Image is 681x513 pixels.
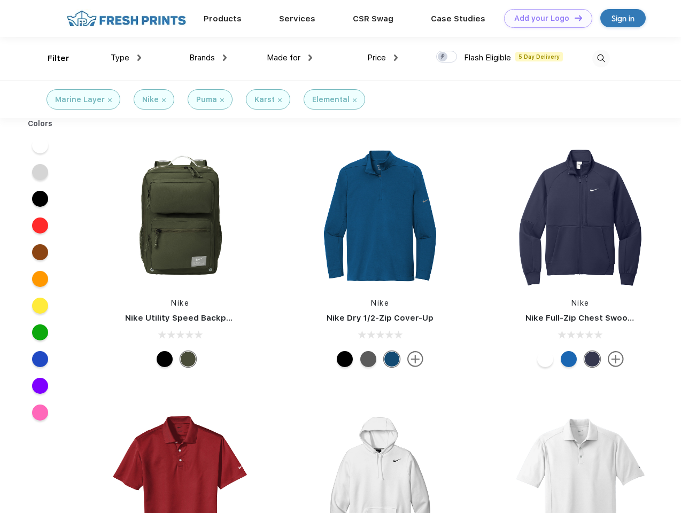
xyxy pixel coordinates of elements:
img: dropdown.png [394,55,398,61]
div: Midnight Navy [584,351,600,367]
a: CSR Swag [353,14,393,24]
img: filter_cancel.svg [108,98,112,102]
img: func=resize&h=266 [509,145,652,287]
div: Puma [196,94,217,105]
img: more.svg [407,351,423,367]
span: Price [367,53,386,63]
div: Black Heather [360,351,376,367]
a: Nike Utility Speed Backpack [125,313,241,323]
img: dropdown.png [137,55,141,61]
a: Nike Full-Zip Chest Swoosh Jacket [525,313,668,323]
a: Services [279,14,315,24]
img: dropdown.png [308,55,312,61]
div: Black [337,351,353,367]
a: Products [204,14,242,24]
div: White [537,351,553,367]
div: Sign in [612,12,634,25]
img: filter_cancel.svg [278,98,282,102]
div: Elemental [312,94,350,105]
a: Nike Dry 1/2-Zip Cover-Up [327,313,434,323]
div: Black [157,351,173,367]
div: Karst [254,94,275,105]
img: func=resize&h=266 [109,145,251,287]
div: Cargo Khaki [180,351,196,367]
span: Brands [189,53,215,63]
img: func=resize&h=266 [309,145,451,287]
span: 5 Day Delivery [515,52,563,61]
div: Nike [142,94,159,105]
div: Marine Layer [55,94,105,105]
a: Nike [371,299,389,307]
img: filter_cancel.svg [220,98,224,102]
div: Royal [561,351,577,367]
a: Nike [571,299,590,307]
a: Nike [171,299,189,307]
img: more.svg [608,351,624,367]
div: Gym Blue [384,351,400,367]
span: Flash Eligible [464,53,511,63]
div: Add your Logo [514,14,569,23]
img: filter_cancel.svg [353,98,357,102]
a: Sign in [600,9,646,27]
img: desktop_search.svg [592,50,610,67]
img: DT [575,15,582,21]
span: Made for [267,53,300,63]
img: filter_cancel.svg [162,98,166,102]
div: Filter [48,52,69,65]
img: fo%20logo%202.webp [64,9,189,28]
img: dropdown.png [223,55,227,61]
span: Type [111,53,129,63]
div: Colors [20,118,61,129]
